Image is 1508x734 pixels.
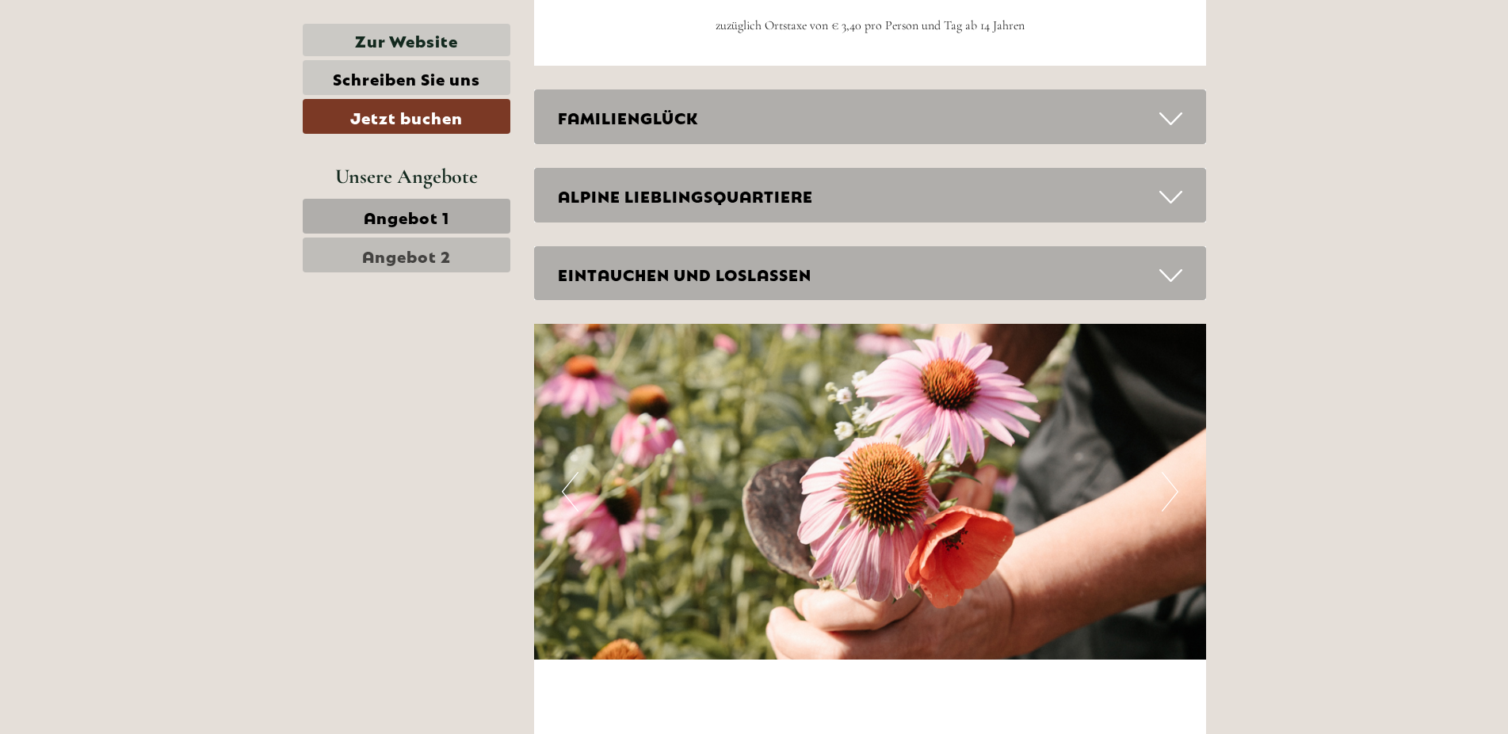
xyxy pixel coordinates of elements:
button: Previous [562,472,578,512]
span: Angebot 2 [362,244,451,266]
a: Jetzt buchen [303,99,510,134]
button: Senden [513,410,624,445]
div: Guten Tag, wie können wir Ihnen helfen? [12,43,233,91]
div: Donnerstag [261,12,364,39]
div: EINTAUCHEN UND LOSLASSEN [534,246,1206,301]
small: 11:53 [24,77,225,88]
a: Zur Website [303,24,510,56]
div: Unsere Angebote [303,162,510,191]
div: ALPINE LIEBLINGSQUARTIERE [534,168,1206,222]
span: Angebot 1 [364,205,449,227]
button: Next [1162,472,1178,512]
a: Schreiben Sie uns [303,60,510,95]
div: [GEOGRAPHIC_DATA] [24,46,225,59]
div: FAMILIENGLÜCK [534,89,1206,144]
